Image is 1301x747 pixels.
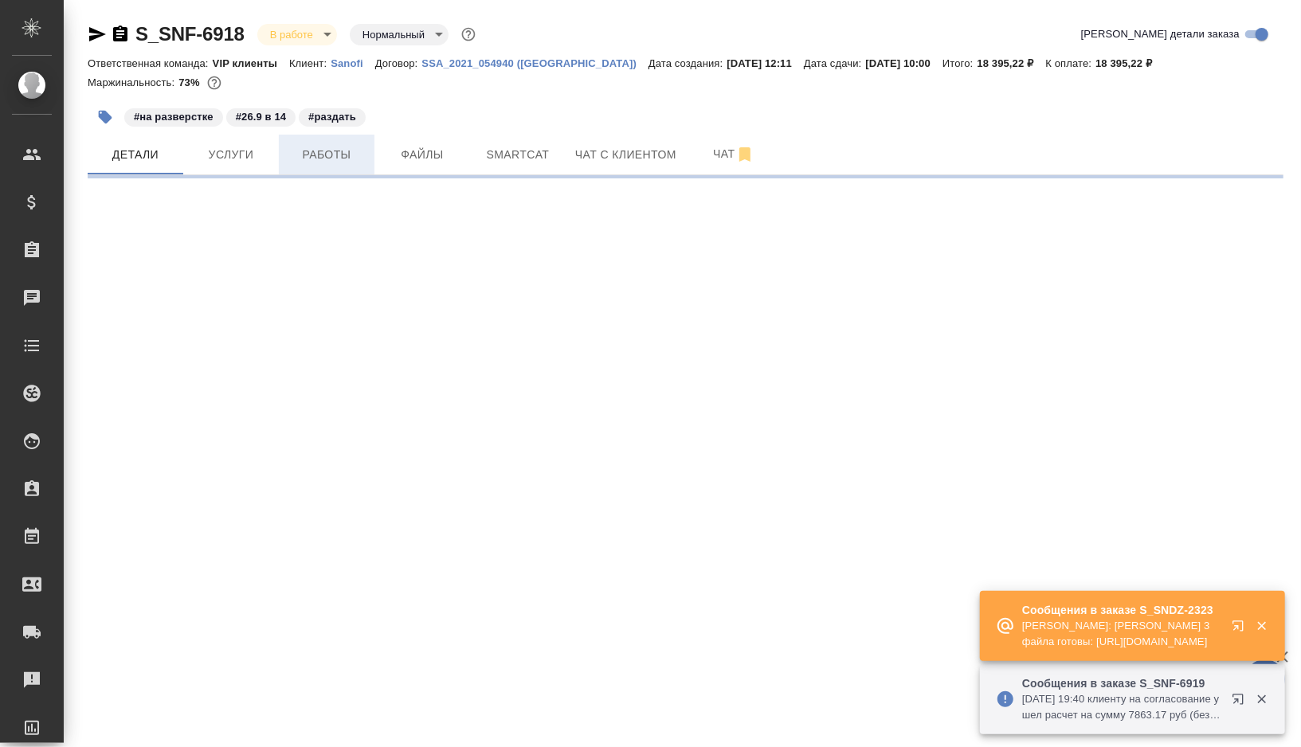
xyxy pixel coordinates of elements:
[1022,675,1221,691] p: Сообщения в заказе S_SNF-6919
[1095,57,1164,69] p: 18 395,22 ₽
[1022,602,1221,618] p: Сообщения в заказе S_SNDZ-2323
[88,57,213,69] p: Ответственная команда:
[1022,618,1221,650] p: [PERSON_NAME]: [PERSON_NAME] 3 файла готовы: [URL][DOMAIN_NAME]
[1245,619,1278,633] button: Закрыть
[135,23,245,45] a: S_SNF-6918
[257,24,337,45] div: В работе
[480,145,556,165] span: Smartcat
[696,144,772,164] span: Чат
[331,56,375,69] a: Sanofi
[289,57,331,69] p: Клиент:
[134,109,214,125] p: #на разверстке
[88,76,178,88] p: Маржинальность:
[308,109,356,125] p: #раздать
[288,145,365,165] span: Работы
[375,57,422,69] p: Договор:
[727,57,804,69] p: [DATE] 12:11
[1081,26,1240,42] span: [PERSON_NAME] детали заказа
[297,109,367,123] span: раздать
[942,57,977,69] p: Итого:
[1222,610,1260,648] button: Открыть в новой вкладке
[236,109,286,125] p: #26.9 в 14
[350,24,449,45] div: В работе
[123,109,225,123] span: на разверстке
[97,145,174,165] span: Детали
[358,28,429,41] button: Нормальный
[735,145,754,164] svg: Отписаться
[225,109,297,123] span: 26.9 в 14
[384,145,460,165] span: Файлы
[1022,691,1221,723] p: [DATE] 19:40 клиенту на согласование ушел расчет на сумму 7863.17 руб (без НДС - 6552.64 руб). По...
[865,57,942,69] p: [DATE] 10:00
[178,76,203,88] p: 73%
[575,145,676,165] span: Чат с клиентом
[111,25,130,44] button: Скопировать ссылку
[804,57,865,69] p: Дата сдачи:
[649,57,727,69] p: Дата создания:
[421,57,649,69] p: SSA_2021_054940 ([GEOGRAPHIC_DATA])
[978,57,1046,69] p: 18 395,22 ₽
[1245,692,1278,706] button: Закрыть
[265,28,318,41] button: В работе
[88,25,107,44] button: Скопировать ссылку для ЯМессенджера
[213,57,289,69] p: VIP клиенты
[193,145,269,165] span: Услуги
[421,56,649,69] a: SSA_2021_054940 ([GEOGRAPHIC_DATA])
[331,57,375,69] p: Sanofi
[88,100,123,135] button: Добавить тэг
[204,72,225,93] button: 4176.30 RUB;
[1222,683,1260,722] button: Открыть в новой вкладке
[458,24,479,45] button: Доп статусы указывают на важность/срочность заказа
[1046,57,1096,69] p: К оплате:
